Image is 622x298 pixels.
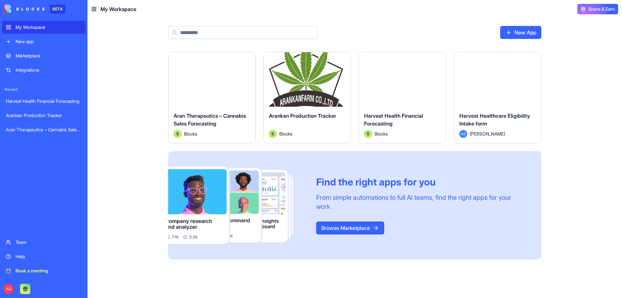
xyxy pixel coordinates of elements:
a: Harvest Healthcare Eligibility Intake formAS[PERSON_NAME] [454,52,541,143]
a: Harvest Health Financial ForecastingAvatarBlocks [359,52,446,143]
div: Help [16,253,82,260]
span: AS [459,130,467,138]
a: Arankan Production TrackerAvatarBlocks [263,52,351,143]
div: From simple automations to full AI teams, find the right apps for your work [316,193,526,211]
span: Blocks [184,130,197,137]
img: logo [5,5,45,14]
button: Share & Earn [577,4,618,14]
div: New app [16,38,82,45]
span: Harvest Healthcare Eligibility Intake form [459,113,530,127]
img: Avatar [269,130,277,138]
img: Avatar [364,130,372,138]
a: BETA [5,5,65,14]
span: Blocks [279,130,293,137]
div: Arankan Production Tracker [6,112,82,119]
span: Blocks [374,130,388,137]
div: Book a meeting [16,268,82,274]
span: My Workspace [100,5,136,13]
a: Team [2,236,86,249]
span: Arankan Production Tracker [269,113,336,119]
img: Frame_181_egmpey.png [168,167,306,244]
div: BETA [50,5,65,14]
a: Aran Therapeutics – Cannabis Sales Forecasting [2,123,86,136]
a: New App [500,26,541,39]
div: Integrations [16,67,82,73]
div: Harvest Health Financial Forecasting [6,98,82,104]
div: Find the right apps for you [316,176,526,188]
a: Arankan Production Tracker [2,109,86,122]
span: Recent [2,87,86,92]
a: Help [2,250,86,263]
a: Browse Marketplace [316,221,384,234]
a: New app [2,35,86,48]
div: My Workspace [16,24,82,30]
a: Integrations [2,64,86,77]
a: Aran Therapeutics – Cannabis Sales ForecastingAvatarBlocks [168,52,256,143]
span: AS [3,284,14,294]
div: Aran Therapeutics – Cannabis Sales Forecasting [6,126,82,133]
div: Team [16,239,82,245]
span: Harvest Health Financial Forecasting [364,113,423,127]
div: Marketplace [16,53,82,59]
img: Avatar [174,130,181,138]
span: Aran Therapeutics – Cannabis Sales Forecasting [174,113,246,127]
span: Share & Earn [588,6,615,12]
span: [PERSON_NAME] [470,130,505,137]
a: Book a meeting [2,264,86,277]
a: Harvest Health Financial Forecasting [2,95,86,108]
a: My Workspace [2,21,86,34]
a: Marketplace [2,49,86,62]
